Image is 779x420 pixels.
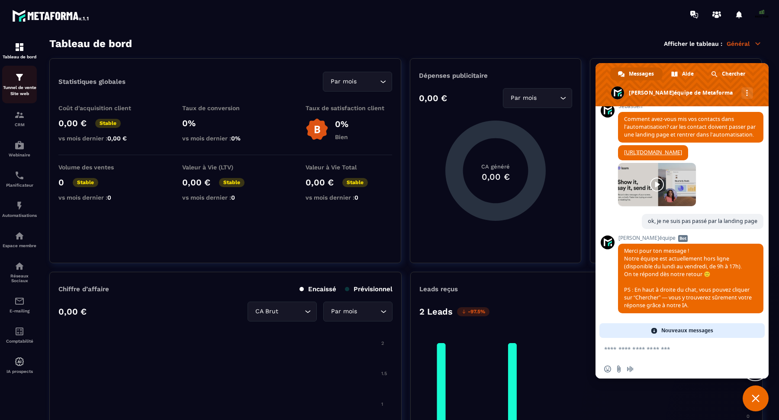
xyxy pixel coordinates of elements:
[335,134,348,140] p: Bien
[182,135,269,142] p: vs mois dernier :
[678,235,688,242] span: Bot
[2,213,37,218] p: Automatisations
[14,326,25,337] img: accountant
[624,149,682,156] a: [URL][DOMAIN_NAME]
[73,178,98,187] p: Stable
[457,307,489,316] p: -97.5%
[419,306,453,317] p: 2 Leads
[2,224,37,255] a: automationsautomationsEspace membre
[58,78,126,86] p: Statistiques globales
[629,67,654,80] span: Messages
[503,88,572,108] div: Search for option
[231,194,235,201] span: 0
[2,320,37,350] a: accountantaccountantComptabilité
[661,323,713,338] span: Nouveaux messages
[12,8,90,23] img: logo
[2,290,37,320] a: emailemailE-mailing
[14,231,25,241] img: automations
[182,177,210,188] p: 0,00 €
[2,255,37,290] a: social-networksocial-networkRéseaux Sociaux
[14,170,25,181] img: scheduler
[280,307,303,316] input: Search for option
[509,93,538,103] span: Par mois
[538,93,558,103] input: Search for option
[2,243,37,248] p: Espace membre
[219,178,245,187] p: Stable
[58,135,145,142] p: vs mois dernier :
[2,194,37,224] a: automationsautomationsAutomatisations
[58,118,87,128] p: 0,00 €
[722,67,745,80] span: Chercher
[182,164,269,171] p: Valeur à Vie (LTV)
[627,366,634,372] span: Message audio
[2,369,37,374] p: IA prospects
[419,93,447,103] p: 0,00 €
[648,217,757,225] span: ok, je ne suis pas passé par la landing page
[2,183,37,188] p: Planificateur
[58,164,145,171] p: Volume des ventes
[604,366,611,372] span: Insérer un emoji
[618,103,763,109] span: Sebastien
[615,366,622,372] span: Envoyer un fichier
[2,54,37,59] p: Tableau de bord
[2,134,37,164] a: automationsautomationsWebinaire
[306,177,334,188] p: 0,00 €
[58,306,87,317] p: 0,00 €
[741,87,753,99] div: Autres canaux
[14,261,25,271] img: social-network
[419,72,572,80] p: Dépenses publicitaire
[182,118,269,128] p: 0%
[2,122,37,127] p: CRM
[2,339,37,344] p: Comptabilité
[95,119,121,128] p: Stable
[49,38,132,50] h3: Tableau de bord
[335,119,348,129] p: 0%
[248,302,317,321] div: Search for option
[2,66,37,103] a: formationformationTunnel de vente Site web
[381,371,387,376] tspan: 1.5
[299,285,336,293] p: Encaissé
[624,115,756,138] span: Comment avez-vous mis vos contacts dans l'automatisation? car les contact doivent passer par une ...
[14,72,25,83] img: formation
[727,40,762,48] p: Général
[107,135,127,142] span: 0,00 €
[107,194,111,201] span: 0
[345,285,393,293] p: Prévisionnel
[306,164,392,171] p: Valeur à Vie Total
[381,401,383,407] tspan: 1
[14,140,25,150] img: automations
[14,296,25,306] img: email
[231,135,241,142] span: 0%
[381,340,384,346] tspan: 2
[664,40,722,47] p: Afficher le tableau :
[743,385,769,411] div: Fermer le chat
[323,72,392,92] div: Search for option
[624,247,752,309] span: Merci pour ton message ! Notre équipe est actuellement hors ligne (disponible du lundi au vendred...
[329,307,359,316] span: Par mois
[359,307,378,316] input: Search for option
[58,105,145,111] p: Coût d'acquisition client
[306,105,392,111] p: Taux de satisfaction client
[747,414,750,419] tspan: 0
[342,178,368,187] p: Stable
[610,67,663,80] div: Messages
[618,235,763,241] span: [PERSON_NAME]équipe
[2,103,37,134] a: formationformationCRM
[14,356,25,367] img: automations
[419,285,458,293] p: Leads reçus
[2,35,37,66] a: formationformationTableau de bord
[358,77,378,86] input: Search for option
[328,77,358,86] span: Par mois
[58,177,64,188] p: 0
[14,200,25,211] img: automations
[253,307,280,316] span: CA Brut
[323,302,393,321] div: Search for option
[354,194,358,201] span: 0
[663,67,702,80] div: Aide
[2,164,37,194] a: schedulerschedulerPlanificateur
[2,274,37,283] p: Réseaux Sociaux
[604,345,741,353] textarea: Entrez votre message...
[703,67,754,80] div: Chercher
[14,110,25,120] img: formation
[682,67,694,80] span: Aide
